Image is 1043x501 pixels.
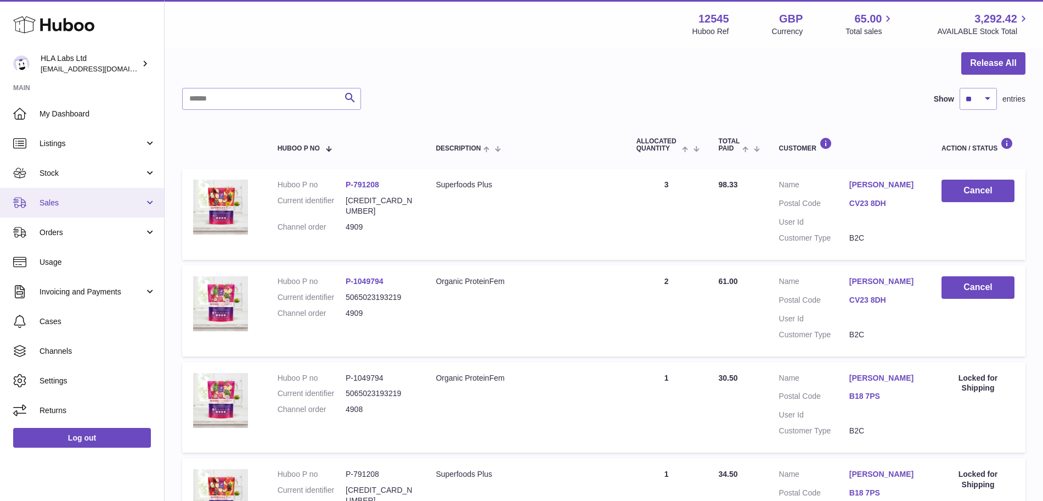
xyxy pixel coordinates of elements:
dt: Name [779,373,849,386]
span: Invoicing and Payments [40,287,144,297]
dt: Customer Type [779,330,849,340]
dt: Huboo P no [278,276,346,287]
a: B18 7PS [849,391,920,402]
span: 34.50 [719,470,738,478]
span: Usage [40,257,156,268]
label: Show [934,94,954,104]
a: [PERSON_NAME] [849,276,920,287]
strong: GBP [779,12,803,26]
span: 3,292.42 [974,12,1017,26]
span: Stock [40,168,144,179]
span: Listings [40,138,144,149]
img: 125451757033181.png [193,373,248,428]
a: B18 7PS [849,488,920,498]
span: Orders [40,227,144,238]
span: Huboo P no [278,145,320,152]
dt: Huboo P no [278,180,346,190]
div: Organic ProteinFem [436,276,614,287]
dd: B2C [849,330,920,340]
div: Organic ProteinFem [436,373,614,383]
div: Superfoods Plus [436,469,614,480]
span: AVAILABLE Stock Total [937,26,1030,37]
dd: P-1049794 [346,373,414,383]
span: ALLOCATED Quantity [636,138,680,152]
a: 3,292.42 AVAILABLE Stock Total [937,12,1030,37]
strong: 12545 [698,12,729,26]
dt: Channel order [278,308,346,319]
span: Sales [40,198,144,208]
a: CV23 8DH [849,295,920,305]
a: 65.00 Total sales [845,12,894,37]
div: Currency [772,26,803,37]
span: 98.33 [719,180,738,189]
div: HLA Labs Ltd [41,53,139,74]
dt: Customer Type [779,426,849,436]
span: 61.00 [719,277,738,286]
div: Action / Status [941,137,1014,152]
dt: Postal Code [779,391,849,404]
dt: Channel order [278,222,346,232]
span: 30.50 [719,374,738,382]
td: 1 [625,362,708,453]
dd: 4909 [346,308,414,319]
dd: P-791208 [346,469,414,480]
button: Cancel [941,180,1014,202]
dt: Current identifier [278,292,346,303]
dt: Name [779,276,849,290]
dt: Current identifier [278,388,346,399]
span: My Dashboard [40,109,156,119]
dd: [CREDIT_CARD_NUMBER] [346,196,414,216]
a: P-791208 [346,180,379,189]
a: P-1049794 [346,277,384,286]
span: 65.00 [854,12,882,26]
td: 2 [625,265,708,357]
div: Huboo Ref [692,26,729,37]
div: Customer [779,137,920,152]
dt: Channel order [278,404,346,415]
dt: Postal Code [779,488,849,501]
a: CV23 8DH [849,198,920,209]
a: [PERSON_NAME] [849,469,920,480]
span: Returns [40,405,156,416]
dt: Postal Code [779,198,849,211]
button: Release All [961,52,1025,75]
div: Locked for Shipping [941,469,1014,490]
dt: Postal Code [779,295,849,308]
dd: B2C [849,426,920,436]
div: Superfoods Plus [436,180,614,190]
span: Total paid [719,138,740,152]
dd: 4909 [346,222,414,232]
span: entries [1002,94,1025,104]
dt: Huboo P no [278,469,346,480]
span: Channels [40,346,156,357]
dt: User Id [779,217,849,227]
img: 125451757033181.png [193,276,248,331]
span: Total sales [845,26,894,37]
dt: Customer Type [779,233,849,243]
dd: 5065023193219 [346,388,414,399]
dd: 4908 [346,404,414,415]
span: Settings [40,376,156,386]
a: [PERSON_NAME] [849,180,920,190]
a: [PERSON_NAME] [849,373,920,383]
dd: 5065023193219 [346,292,414,303]
span: Description [436,145,481,152]
td: 3 [625,169,708,260]
dt: User Id [779,314,849,324]
dt: Huboo P no [278,373,346,383]
button: Cancel [941,276,1014,299]
img: clinton@newgendirect.com [13,55,30,72]
div: Locked for Shipping [941,373,1014,394]
dt: Name [779,469,849,482]
dt: Name [779,180,849,193]
dt: Current identifier [278,196,346,216]
a: Log out [13,428,151,448]
img: 125451756937823.jpg [193,180,248,235]
span: Cases [40,316,156,327]
dd: B2C [849,233,920,243]
span: [EMAIL_ADDRESS][DOMAIN_NAME] [41,64,161,73]
dt: User Id [779,410,849,420]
